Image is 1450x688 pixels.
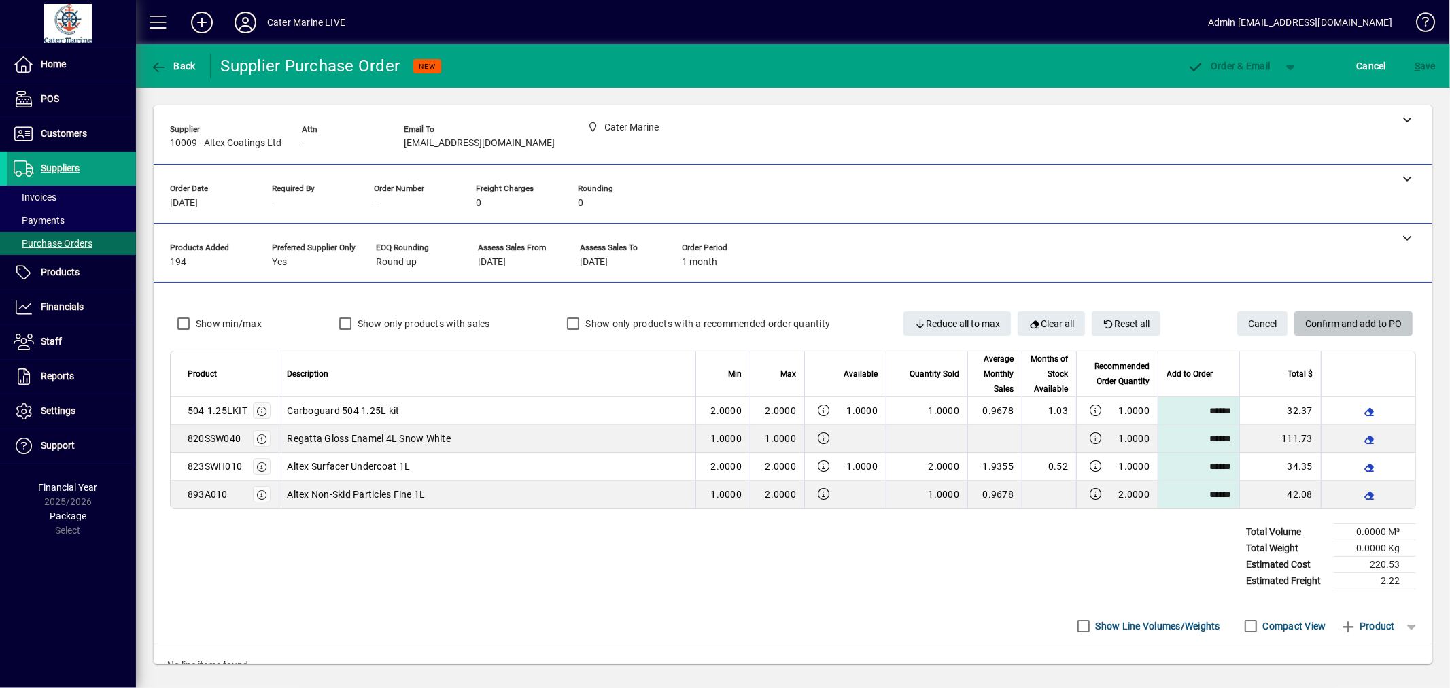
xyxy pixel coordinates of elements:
span: Max [780,366,796,381]
td: Regatta Gloss Enamel 4L Snow White [279,425,696,453]
span: - [302,138,305,149]
td: Altex Surfacer Undercoat 1L [279,453,696,481]
a: Support [7,429,136,463]
div: Supplier Purchase Order [221,55,400,77]
button: Back [147,54,199,78]
span: 1.0000 [847,404,878,417]
td: 2.0000 [695,453,750,481]
span: [EMAIL_ADDRESS][DOMAIN_NAME] [404,138,555,149]
button: Cancel [1237,311,1288,336]
span: [DATE] [478,257,506,268]
td: 2.22 [1334,573,1416,589]
span: Package [50,511,86,521]
a: Invoices [7,186,136,209]
a: Products [7,256,136,290]
button: Save [1411,54,1439,78]
div: 504-1.25LKIT [188,404,247,417]
td: 1.03 [1022,397,1076,425]
span: Support [41,440,75,451]
span: 1.0000 [1119,404,1150,417]
a: Financials [7,290,136,324]
span: Clear all [1029,313,1074,335]
span: 0 [578,198,583,209]
td: Total Volume [1239,524,1334,540]
button: Reduce all to max [903,311,1012,336]
div: Cater Marine LIVE [267,12,345,33]
td: 1.0000 [695,425,750,453]
span: 1.0000 [929,489,960,500]
button: Add [180,10,224,35]
span: Staff [41,336,62,347]
span: 1.0000 [1119,460,1150,473]
span: Recommended Order Quantity [1085,359,1150,389]
span: - [374,198,377,209]
td: 1.0000 [750,425,804,453]
span: [DATE] [580,257,608,268]
a: Staff [7,325,136,359]
span: Products [41,266,80,277]
span: [DATE] [170,198,198,209]
span: Round up [376,257,417,268]
a: POS [7,82,136,116]
span: NEW [419,62,436,71]
span: Cancel [1248,313,1277,335]
label: Compact View [1260,619,1326,633]
td: Estimated Cost [1239,557,1334,573]
span: Yes [272,257,287,268]
button: Confirm and add to PO [1294,311,1413,336]
td: 0.52 [1022,453,1076,481]
a: Customers [7,117,136,151]
span: 1 month [682,257,717,268]
span: Product [188,366,217,381]
span: Financial Year [39,482,98,493]
a: Knowledge Base [1406,3,1433,47]
span: Settings [41,405,75,416]
label: Show only products with sales [355,317,490,330]
span: Financials [41,301,84,312]
span: Description [288,366,329,381]
td: 2.0000 [750,481,804,508]
span: 194 [170,257,186,268]
button: Order & Email [1181,54,1277,78]
td: 32.37 [1239,397,1321,425]
span: Average Monthly Sales [976,351,1014,396]
span: Cancel [1357,55,1387,77]
td: 0.9678 [967,481,1022,508]
div: No line items found [154,644,1432,686]
app-page-header-button: Back [136,54,211,78]
td: 1.9355 [967,453,1022,481]
a: Payments [7,209,136,232]
a: Reports [7,360,136,394]
span: 1.0000 [1119,432,1150,445]
span: Reset all [1103,313,1150,335]
td: 1.0000 [695,481,750,508]
button: Reset all [1092,311,1161,336]
label: Show only products with a recommended order quantity [583,317,830,330]
td: 2.0000 [750,397,804,425]
span: Reduce all to max [914,313,1001,335]
span: 2.0000 [929,461,960,472]
span: Add to Order [1167,366,1213,381]
span: Home [41,58,66,69]
span: Product [1340,615,1395,637]
span: Months of Stock Available [1031,351,1068,396]
span: Available [844,366,878,381]
span: Total $ [1288,366,1313,381]
span: Invoices [14,192,56,203]
span: Customers [41,128,87,139]
span: Order & Email [1188,61,1271,71]
td: 42.08 [1239,481,1321,508]
span: Quantity Sold [910,366,959,381]
span: 1.0000 [847,460,878,473]
a: Home [7,48,136,82]
a: Purchase Orders [7,232,136,255]
span: POS [41,93,59,104]
span: 10009 - Altex Coatings Ltd [170,138,281,149]
td: 220.53 [1334,557,1416,573]
td: 34.35 [1239,453,1321,481]
td: 0.0000 M³ [1334,524,1416,540]
span: Suppliers [41,162,80,173]
span: Back [150,61,196,71]
span: 1.0000 [929,405,960,416]
div: Admin [EMAIL_ADDRESS][DOMAIN_NAME] [1208,12,1392,33]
